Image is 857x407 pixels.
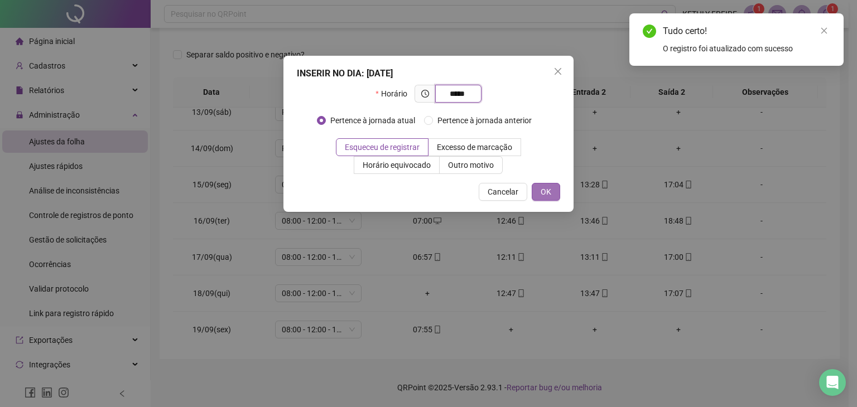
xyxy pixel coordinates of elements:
span: Cancelar [488,186,518,198]
button: OK [532,183,560,201]
span: Horário equivocado [363,161,431,169]
span: clock-circle [421,90,429,98]
button: Close [549,62,567,80]
div: INSERIR NO DIA : [DATE] [297,67,560,80]
span: Excesso de marcação [437,143,512,152]
label: Horário [375,85,414,103]
span: close [820,27,828,35]
button: Cancelar [479,183,527,201]
div: Open Intercom Messenger [819,369,846,396]
span: Pertence à jornada anterior [433,114,536,127]
span: Outro motivo [448,161,494,169]
span: Esqueceu de registrar [345,143,420,152]
span: close [553,67,562,76]
a: Close [818,25,830,37]
span: Pertence à jornada atual [326,114,420,127]
div: Tudo certo! [663,25,830,38]
span: OK [541,186,551,198]
span: check-circle [643,25,656,38]
div: O registro foi atualizado com sucesso [663,42,830,55]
